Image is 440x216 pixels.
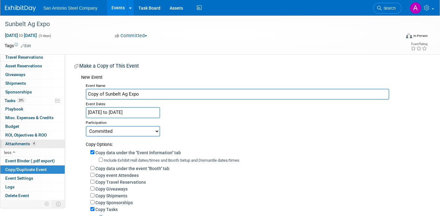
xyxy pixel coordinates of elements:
a: Logs [0,183,65,191]
button: Committed [113,33,150,39]
img: Format-Inperson.png [406,33,412,38]
span: Playbook [5,106,23,111]
div: Event Dates [86,100,423,107]
a: Delete Event [0,191,65,200]
span: Event Settings [5,176,33,181]
div: New Event [81,74,423,81]
span: Travel Reservations [5,55,43,60]
span: Logs [5,184,15,189]
label: Copy data under the "Event Information" tab [95,150,181,155]
span: [DATE] [DATE] [5,33,37,38]
a: Playbook [0,105,65,113]
label: Copy Travel Reservations [95,180,146,185]
a: Edit [21,44,31,48]
div: In-Person [413,34,428,38]
span: Budget [5,124,19,129]
span: (3 days) [38,34,51,38]
label: Copy data under the event "Booth" tab [95,166,169,171]
a: Event Settings [0,174,65,182]
a: Sponsorships [0,88,65,96]
td: Personalize Event Tab Strip [41,200,52,208]
div: Event Format [365,32,428,42]
a: Giveaways [0,70,65,79]
a: Asset Reservations [0,62,65,70]
label: Copy event Attendees [95,173,139,178]
div: Make a Copy of This Event [74,63,423,72]
span: Delete Event [5,193,29,198]
td: Toggle Event Tabs [52,200,65,208]
span: San Antonio Steel Company [43,6,98,11]
a: Search [373,3,402,14]
span: Giveaways [5,72,25,77]
span: Tasks [5,98,25,103]
div: Sunbelt Ag Expo [3,19,392,30]
div: Participation [86,118,423,126]
span: Search [381,6,396,11]
img: Ashton Rugh [410,2,421,14]
td: Tags [5,43,31,49]
span: Attachments [5,141,36,146]
a: ROI, Objectives & ROO [0,131,65,139]
label: Include Exhibit Hall dates/times and Booth Setup and Dismantle dates/times [104,158,239,163]
span: to [18,33,24,38]
span: Shipments [5,81,26,86]
a: Budget [0,122,65,131]
span: 20% [17,98,25,103]
a: Travel Reservations [0,53,65,61]
span: Sponsorships [5,89,32,94]
span: Event Binder (.pdf export) [5,158,55,163]
span: 4 [32,141,36,146]
label: Copy Giveaways [95,187,128,191]
label: Copy Shipments [95,193,127,198]
a: Event Binder (.pdf export) [0,157,65,165]
label: Copy Sponsorships [95,200,133,205]
label: Copy Tasks [95,207,118,212]
img: ExhibitDay [5,5,36,11]
span: Asset Reservations [5,63,42,68]
a: less [0,148,65,157]
span: Misc. Expenses & Credits [5,115,54,120]
div: Event Rating [411,43,427,46]
a: Tasks20% [0,97,65,105]
a: Copy/Duplicate Event [0,165,65,174]
span: Copy/Duplicate Event [5,167,47,172]
div: Event Name [86,81,423,89]
div: Copy Options: [86,137,423,147]
a: Misc. Expenses & Credits [0,114,65,122]
span: ROI, Objectives & ROO [5,133,47,137]
span: less [4,150,11,155]
a: Shipments [0,79,65,88]
a: Attachments4 [0,140,65,148]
